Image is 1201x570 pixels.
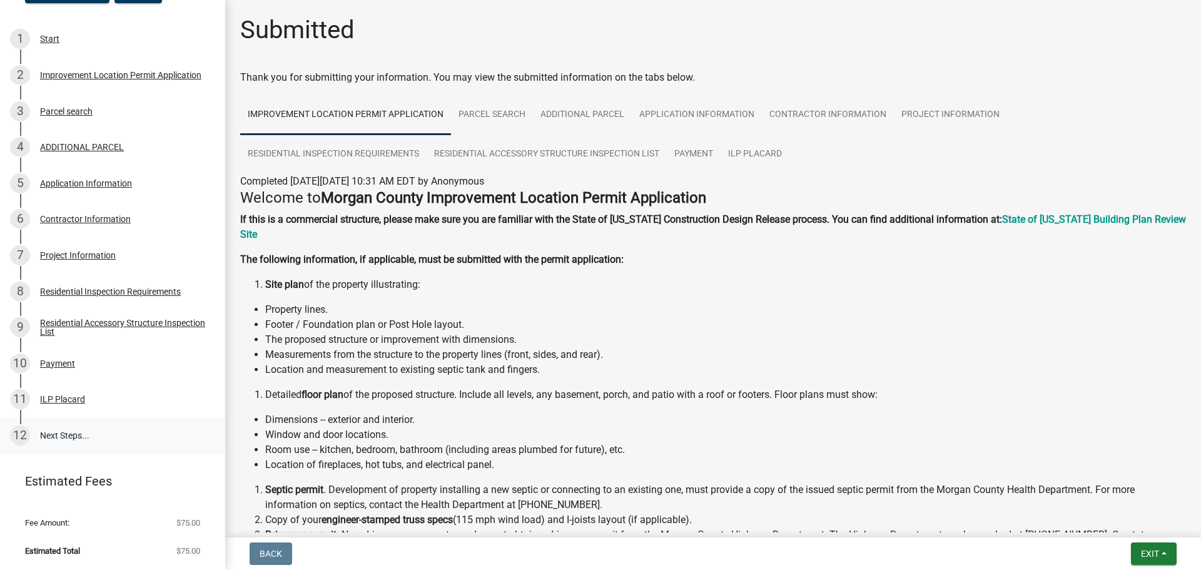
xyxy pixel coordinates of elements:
li: Footer / Foundation plan or Post Hole layout. [265,317,1186,332]
div: Application Information [40,179,132,188]
div: 1 [10,29,30,49]
a: Parcel search [451,95,533,135]
li: Measurements from the structure to the property lines (front, sides, and rear). [265,347,1186,362]
strong: engineer-stamped truss specs [322,514,453,526]
strong: If this is a commercial structure, please make sure you are familiar with the State of [US_STATE]... [240,213,1002,225]
a: Application Information [632,95,762,135]
div: Residential Accessory Structure Inspection List [40,318,205,336]
h4: Welcome to [240,189,1186,207]
h1: Submitted [240,15,355,45]
div: 5 [10,173,30,193]
span: Completed [DATE][DATE] 10:31 AM EDT by Anonymous [240,175,484,187]
div: Project Information [40,251,116,260]
strong: The following information, if applicable, must be submitted with the permit application: [240,253,624,265]
a: Residential Accessory Structure Inspection List [427,135,667,175]
strong: floor plan [302,389,343,400]
div: Start [40,34,59,43]
span: Estimated Total [25,547,80,555]
a: State of [US_STATE] Building Plan Review Site [240,213,1186,240]
div: ADDITIONAL PARCEL [40,143,124,151]
div: Payment [40,359,75,368]
span: $75.00 [176,519,200,527]
li: . New driveways on county roads must obtain a driveway permit from the Morgan County Highway Depa... [265,527,1186,557]
div: 7 [10,245,30,265]
a: Payment [667,135,721,175]
span: $75.00 [176,547,200,555]
div: 12 [10,425,30,445]
strong: Driveway permit [265,529,337,541]
div: 11 [10,389,30,409]
li: Detailed of the proposed structure. Include all levels, any basement, porch, and patio with a roo... [265,387,1186,402]
a: Residential Inspection Requirements [240,135,427,175]
strong: Morgan County Improvement Location Permit Application [321,189,706,206]
div: Thank you for submitting your information. You may view the submitted information on the tabs below. [240,70,1186,85]
li: Property lines. [265,302,1186,317]
li: . Development of property installing a new septic or connecting to an existing one, must provide ... [265,482,1186,512]
span: Fee Amount: [25,519,69,527]
span: Exit [1141,549,1159,559]
button: Back [250,542,292,565]
div: Parcel search [40,107,93,116]
div: 4 [10,137,30,157]
div: Residential Inspection Requirements [40,287,181,296]
a: Contractor Information [762,95,894,135]
div: ILP Placard [40,395,85,404]
strong: Site plan [265,278,304,290]
li: Dimensions -- exterior and interior. [265,412,1186,427]
a: Project Information [894,95,1007,135]
li: Window and door locations. [265,427,1186,442]
button: Exit [1131,542,1177,565]
div: Contractor Information [40,215,131,223]
span: Back [260,549,282,559]
div: Improvement Location Permit Application [40,71,201,79]
a: Estimated Fees [10,469,205,494]
a: ILP Placard [721,135,789,175]
div: 9 [10,317,30,337]
a: Improvement Location Permit Application [240,95,451,135]
li: Copy of your (115 mph wind load) and I-joists layout (if applicable). [265,512,1186,527]
li: Location of fireplaces, hot tubs, and electrical panel. [265,457,1186,472]
li: The proposed structure or improvement with dimensions. [265,332,1186,347]
li: Room use -- kitchen, bedroom, bathroom (including areas plumbed for future), etc. [265,442,1186,457]
div: 3 [10,101,30,121]
div: 10 [10,354,30,374]
li: of the property illustrating: [265,277,1186,292]
strong: Septic permit [265,484,323,496]
li: Location and measurement to existing septic tank and fingers. [265,362,1186,377]
div: 8 [10,282,30,302]
div: 2 [10,65,30,85]
div: 6 [10,209,30,229]
a: ADDITIONAL PARCEL [533,95,632,135]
